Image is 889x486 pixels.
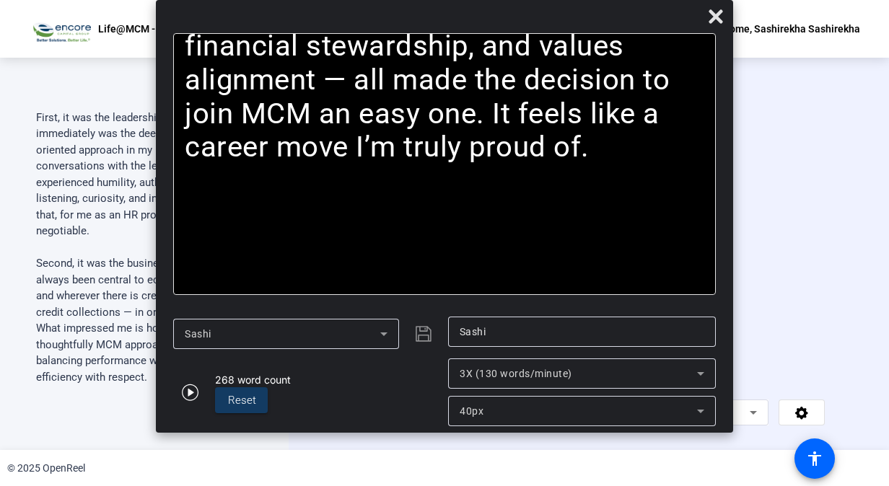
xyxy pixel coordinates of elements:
[185,328,211,340] span: Sashi
[228,394,256,407] span: Reset
[98,20,183,37] p: Life@MCM - Sashi
[460,323,704,340] input: Title
[29,14,91,43] img: OpenReel logo
[707,20,860,37] div: Welcome, Sashirekha Sashirekha
[460,405,483,417] span: 40px
[215,387,268,413] button: Reset
[7,461,85,476] div: © 2025 OpenReel
[806,450,823,467] mat-icon: accessibility
[36,110,253,239] p: First, it was the leadership. What struck me immediately was the deeply human, people-oriented ap...
[36,255,253,385] p: Second, it was the business itself. Credit has always been central to economic growth, and wherev...
[215,372,291,387] div: 268 word count
[460,368,572,379] span: 3X (130 words/minute)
